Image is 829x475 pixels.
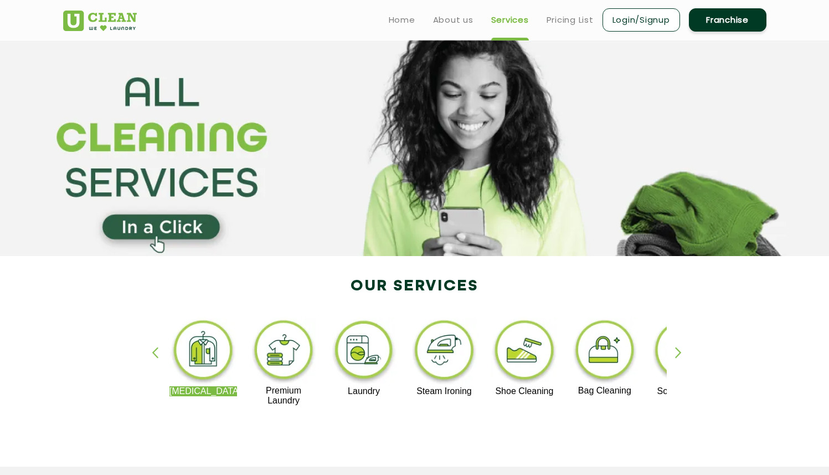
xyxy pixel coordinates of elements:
img: UClean Laundry and Dry Cleaning [63,11,137,31]
p: Bag Cleaning [571,386,639,396]
a: Pricing List [547,13,594,27]
img: bag_cleaning_11zon.webp [571,318,639,386]
p: Steam Ironing [410,386,478,396]
a: Franchise [689,8,766,32]
img: dry_cleaning_11zon.webp [169,318,238,386]
img: sofa_cleaning_11zon.webp [651,318,719,386]
img: shoe_cleaning_11zon.webp [491,318,559,386]
p: Laundry [330,386,398,396]
img: laundry_cleaning_11zon.webp [330,318,398,386]
a: Home [389,13,415,27]
p: Sofa Cleaning [651,386,719,396]
a: Login/Signup [603,8,680,32]
a: Services [491,13,529,27]
p: [MEDICAL_DATA] [169,386,238,396]
img: premium_laundry_cleaning_11zon.webp [250,318,318,386]
p: Shoe Cleaning [491,386,559,396]
p: Premium Laundry [250,386,318,406]
a: About us [433,13,473,27]
img: steam_ironing_11zon.webp [410,318,478,386]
